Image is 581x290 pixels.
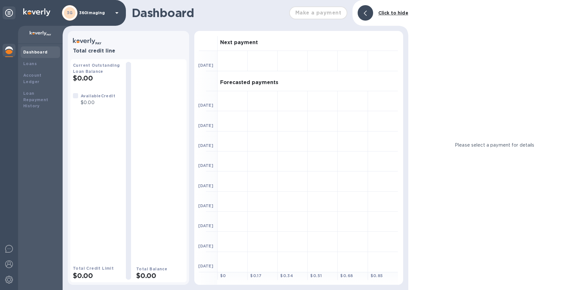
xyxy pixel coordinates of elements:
b: [DATE] [198,143,213,148]
b: Total Balance [136,266,167,271]
b: $ 0.51 [310,273,322,278]
b: Account Ledger [23,73,42,84]
b: [DATE] [198,163,213,168]
p: 360imaging [79,11,111,15]
b: [DATE] [198,203,213,208]
h1: Dashboard [132,6,286,20]
b: [DATE] [198,103,213,108]
img: Logo [23,8,50,16]
b: Loan Repayment History [23,91,48,109]
b: Available Credit [81,93,115,98]
h2: $0.00 [73,74,121,82]
b: Current Outstanding Loan Balance [73,63,120,74]
b: $ 0.68 [340,273,353,278]
p: $0.00 [81,99,115,106]
div: Unpin categories [3,6,15,19]
b: Dashboard [23,50,48,54]
h3: Next payment [220,40,258,46]
b: [DATE] [198,183,213,188]
h3: Total credit line [73,48,184,54]
b: $ 0 [220,273,226,278]
b: [DATE] [198,63,213,68]
b: $ 0.85 [371,273,383,278]
b: $ 0.17 [250,273,261,278]
h2: $0.00 [73,272,121,280]
b: $ 0.34 [280,273,293,278]
b: [DATE] [198,223,213,228]
b: Loans [23,61,37,66]
p: Please select a payment for details [455,142,535,149]
b: Click to hide [378,10,408,15]
b: Total Credit Limit [73,266,114,271]
b: [DATE] [198,123,213,128]
b: 3G [67,10,73,15]
h2: $0.00 [136,272,184,280]
h3: Forecasted payments [220,80,278,86]
b: [DATE] [198,244,213,248]
b: [DATE] [198,264,213,268]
